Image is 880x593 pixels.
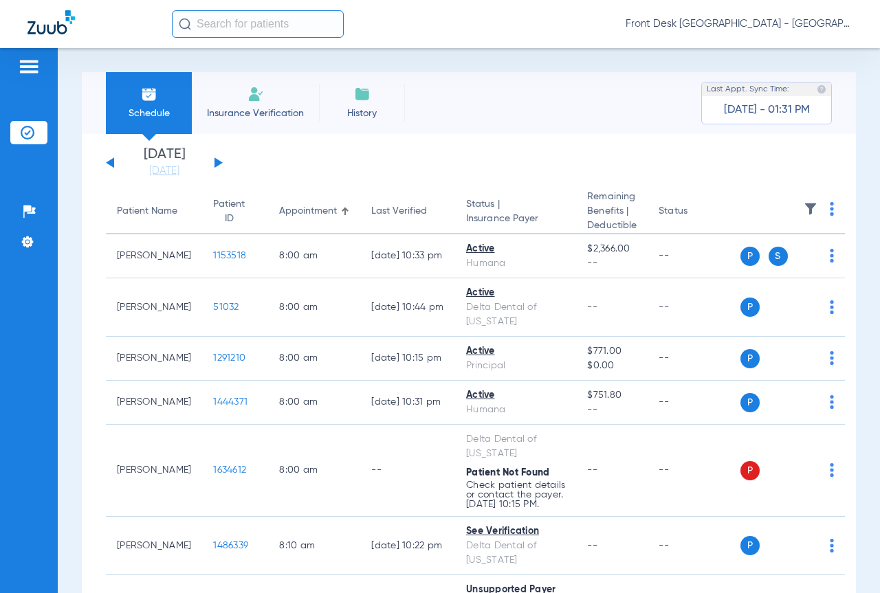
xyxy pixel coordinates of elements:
[769,247,788,266] span: S
[27,10,75,34] img: Zuub Logo
[830,463,834,477] img: group-dot-blue.svg
[213,353,245,363] span: 1291210
[213,197,245,226] div: Patient ID
[213,541,248,550] span: 1486339
[354,86,371,102] img: History
[360,337,455,381] td: [DATE] 10:15 PM
[466,212,565,226] span: Insurance Payer
[279,204,349,219] div: Appointment
[804,202,817,216] img: filter.svg
[648,425,740,517] td: --
[213,197,257,226] div: Patient ID
[106,425,202,517] td: [PERSON_NAME]
[268,337,360,381] td: 8:00 AM
[279,204,337,219] div: Appointment
[116,107,181,120] span: Schedule
[648,278,740,337] td: --
[123,164,206,178] a: [DATE]
[360,234,455,278] td: [DATE] 10:33 PM
[18,58,40,75] img: hamburger-icon
[648,337,740,381] td: --
[117,204,191,219] div: Patient Name
[466,256,565,271] div: Humana
[587,344,637,359] span: $771.00
[360,517,455,575] td: [DATE] 10:22 PM
[466,432,565,461] div: Delta Dental of [US_STATE]
[371,204,444,219] div: Last Verified
[830,395,834,409] img: group-dot-blue.svg
[466,359,565,373] div: Principal
[466,403,565,417] div: Humana
[106,234,202,278] td: [PERSON_NAME]
[817,85,826,94] img: last sync help info
[830,202,834,216] img: group-dot-blue.svg
[830,351,834,365] img: group-dot-blue.svg
[202,107,309,120] span: Insurance Verification
[811,527,880,593] iframe: Chat Widget
[141,86,157,102] img: Schedule
[247,86,264,102] img: Manual Insurance Verification
[106,278,202,337] td: [PERSON_NAME]
[587,219,637,233] span: Deductible
[117,204,177,219] div: Patient Name
[213,465,246,475] span: 1634612
[329,107,395,120] span: History
[724,103,810,117] span: [DATE] - 01:31 PM
[466,344,565,359] div: Active
[587,359,637,373] span: $0.00
[371,204,427,219] div: Last Verified
[268,278,360,337] td: 8:00 AM
[213,251,246,260] span: 1153518
[740,298,760,317] span: P
[648,234,740,278] td: --
[648,381,740,425] td: --
[576,190,648,234] th: Remaining Benefits |
[648,190,740,234] th: Status
[740,247,760,266] span: P
[648,517,740,575] td: --
[466,468,549,478] span: Patient Not Found
[626,17,852,31] span: Front Desk [GEOGRAPHIC_DATA] - [GEOGRAPHIC_DATA] | My Community Dental Centers
[466,388,565,403] div: Active
[466,480,565,509] p: Check patient details or contact the payer. [DATE] 10:15 PM.
[587,242,637,256] span: $2,366.00
[740,536,760,555] span: P
[587,302,597,312] span: --
[466,300,565,329] div: Delta Dental of [US_STATE]
[830,249,834,262] img: group-dot-blue.svg
[466,539,565,568] div: Delta Dental of [US_STATE]
[360,425,455,517] td: --
[740,393,760,412] span: P
[466,242,565,256] div: Active
[587,541,597,550] span: --
[268,234,360,278] td: 8:00 AM
[466,286,565,300] div: Active
[172,10,344,38] input: Search for patients
[360,278,455,337] td: [DATE] 10:44 PM
[830,300,834,314] img: group-dot-blue.svg
[587,256,637,271] span: --
[466,524,565,539] div: See Verification
[123,148,206,178] li: [DATE]
[179,18,191,30] img: Search Icon
[587,465,597,475] span: --
[587,388,637,403] span: $751.80
[740,461,760,480] span: P
[268,517,360,575] td: 8:10 AM
[455,190,576,234] th: Status |
[268,425,360,517] td: 8:00 AM
[106,381,202,425] td: [PERSON_NAME]
[106,517,202,575] td: [PERSON_NAME]
[360,381,455,425] td: [DATE] 10:31 PM
[268,381,360,425] td: 8:00 AM
[213,397,247,407] span: 1444371
[740,349,760,368] span: P
[106,337,202,381] td: [PERSON_NAME]
[213,302,239,312] span: 51032
[707,82,789,96] span: Last Appt. Sync Time:
[587,403,637,417] span: --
